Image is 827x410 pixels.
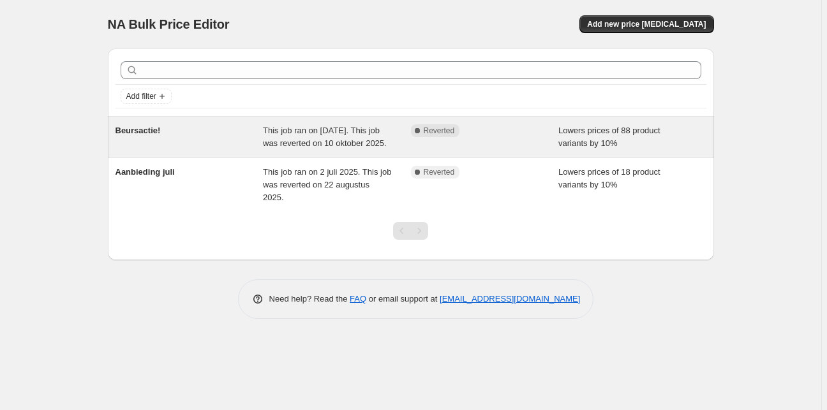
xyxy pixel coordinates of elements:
[350,294,366,304] a: FAQ
[587,19,706,29] span: Add new price [MEDICAL_DATA]
[115,167,175,177] span: Aanbieding juli
[558,126,660,148] span: Lowers prices of 88 product variants by 10%
[424,126,455,136] span: Reverted
[126,91,156,101] span: Add filter
[558,167,660,189] span: Lowers prices of 18 product variants by 10%
[263,167,391,202] span: This job ran on 2 juli 2025. This job was reverted on 22 augustus 2025.
[115,126,161,135] span: Beursactie!
[121,89,172,104] button: Add filter
[579,15,713,33] button: Add new price [MEDICAL_DATA]
[263,126,387,148] span: This job ran on [DATE]. This job was reverted on 10 oktober 2025.
[424,167,455,177] span: Reverted
[440,294,580,304] a: [EMAIL_ADDRESS][DOMAIN_NAME]
[393,222,428,240] nav: Pagination
[269,294,350,304] span: Need help? Read the
[366,294,440,304] span: or email support at
[108,17,230,31] span: NA Bulk Price Editor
